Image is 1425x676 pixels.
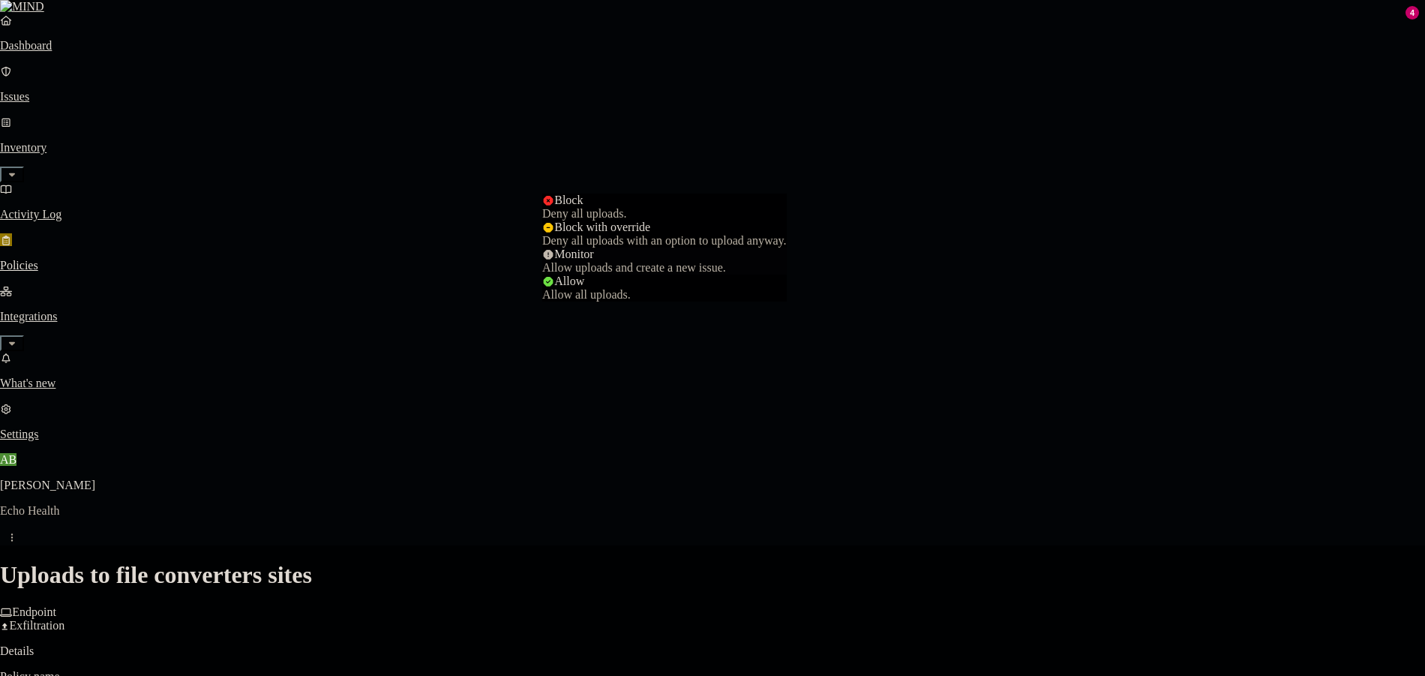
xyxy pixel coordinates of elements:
span: Allow uploads and create a new issue. [542,261,726,274]
span: Monitor [554,248,593,260]
span: Block [554,194,583,206]
span: Block with override [554,221,650,233]
span: Allow [554,275,584,287]
span: Allow all uploads. [542,288,631,301]
span: Deny all uploads. [542,207,626,220]
span: Deny all uploads with an option to upload anyway. [542,234,787,247]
